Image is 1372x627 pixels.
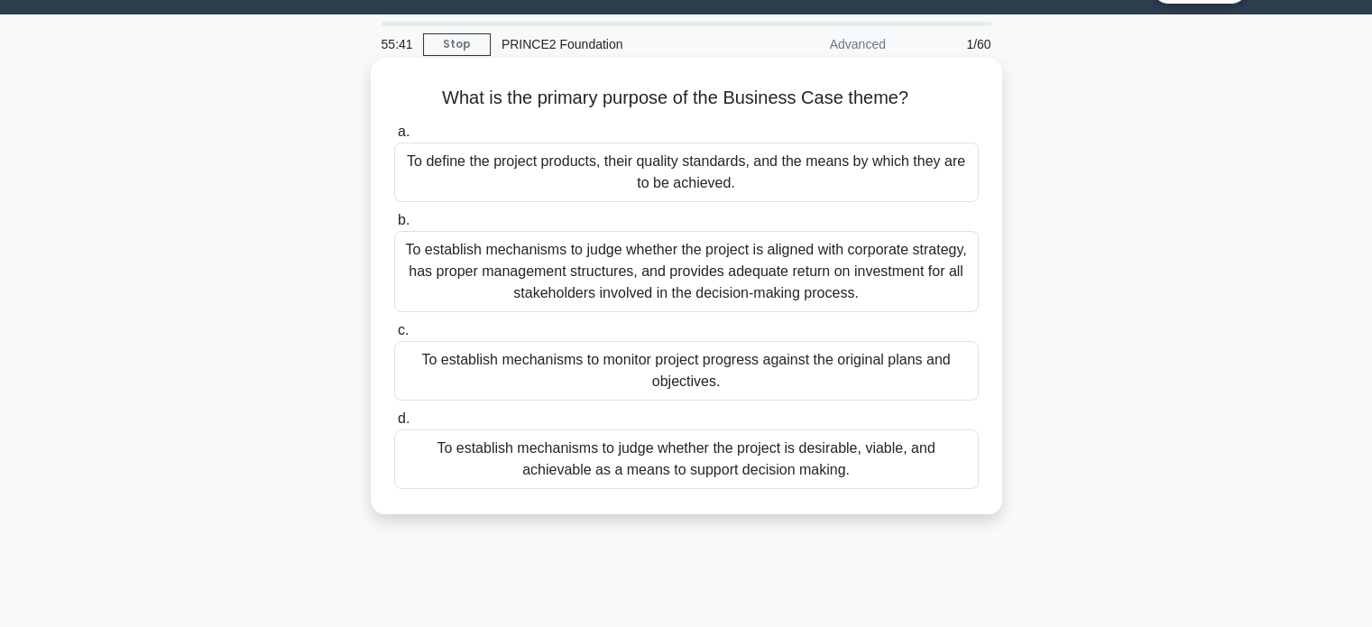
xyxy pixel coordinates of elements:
[394,429,979,489] div: To establish mechanisms to judge whether the project is desirable, viable, and achievable as a me...
[398,322,409,337] span: c.
[392,87,981,110] h5: What is the primary purpose of the Business Case theme?
[398,124,410,139] span: a.
[739,26,897,62] div: Advanced
[394,341,979,401] div: To establish mechanisms to monitor project progress against the original plans and objectives.
[371,26,423,62] div: 55:41
[394,143,979,202] div: To define the project products, their quality standards, and the means by which they are to be ac...
[491,26,739,62] div: PRINCE2 Foundation
[394,231,979,312] div: To establish mechanisms to judge whether the project is aligned with corporate strategy, has prop...
[423,33,491,56] a: Stop
[398,410,410,426] span: d.
[897,26,1002,62] div: 1/60
[398,212,410,227] span: b.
